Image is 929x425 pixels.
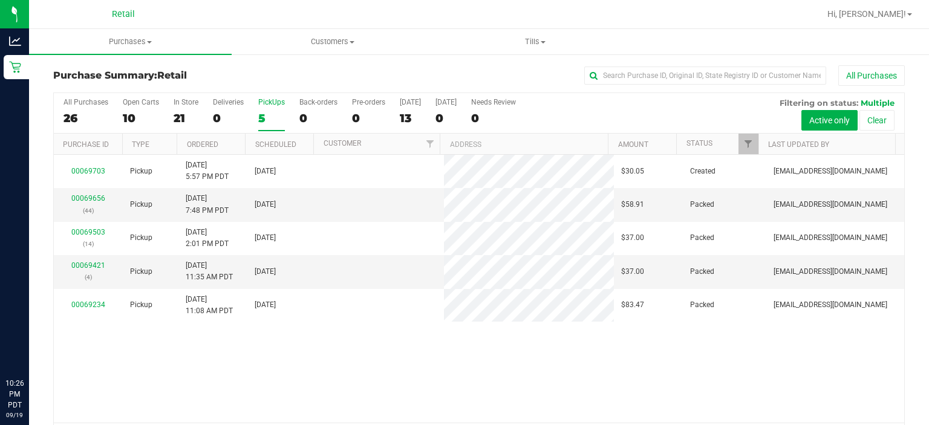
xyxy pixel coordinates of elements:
[174,111,198,125] div: 21
[780,98,858,108] span: Filtering on status:
[621,166,644,177] span: $30.05
[324,139,361,148] a: Customer
[9,61,21,73] inline-svg: Retail
[213,98,244,106] div: Deliveries
[71,300,105,309] a: 00069234
[255,140,296,149] a: Scheduled
[64,111,108,125] div: 26
[420,134,440,154] a: Filter
[130,266,152,277] span: Pickup
[71,261,105,270] a: 00069421
[621,299,644,311] span: $83.47
[690,199,714,210] span: Packed
[255,199,276,210] span: [DATE]
[53,70,337,81] h3: Purchase Summary:
[232,36,434,47] span: Customers
[774,266,887,277] span: [EMAIL_ADDRESS][DOMAIN_NAME]
[29,29,232,54] a: Purchases
[471,111,516,125] div: 0
[768,140,829,149] a: Last Updated By
[690,299,714,311] span: Packed
[5,410,24,420] p: 09/19
[584,67,826,85] input: Search Purchase ID, Original ID, State Registry ID or Customer Name...
[299,98,337,106] div: Back-orders
[827,9,906,19] span: Hi, [PERSON_NAME]!
[130,232,152,244] span: Pickup
[12,328,48,365] iframe: Resource center
[400,98,421,106] div: [DATE]
[123,111,159,125] div: 10
[435,98,457,106] div: [DATE]
[435,36,636,47] span: Tills
[255,166,276,177] span: [DATE]
[63,140,109,149] a: Purchase ID
[130,166,152,177] span: Pickup
[174,98,198,106] div: In Store
[130,299,152,311] span: Pickup
[299,111,337,125] div: 0
[774,166,887,177] span: [EMAIL_ADDRESS][DOMAIN_NAME]
[621,199,644,210] span: $58.91
[61,205,116,216] p: (44)
[440,134,608,155] th: Address
[71,167,105,175] a: 00069703
[130,199,152,210] span: Pickup
[621,266,644,277] span: $37.00
[861,98,895,108] span: Multiple
[186,227,229,250] span: [DATE] 2:01 PM PDT
[157,70,187,81] span: Retail
[61,271,116,283] p: (4)
[213,111,244,125] div: 0
[859,110,895,131] button: Clear
[186,294,233,317] span: [DATE] 11:08 AM PDT
[258,98,285,106] div: PickUps
[258,111,285,125] div: 5
[255,299,276,311] span: [DATE]
[434,29,637,54] a: Tills
[690,232,714,244] span: Packed
[621,232,644,244] span: $37.00
[71,228,105,236] a: 00069503
[690,166,715,177] span: Created
[255,232,276,244] span: [DATE]
[29,36,232,47] span: Purchases
[435,111,457,125] div: 0
[64,98,108,106] div: All Purchases
[352,111,385,125] div: 0
[774,299,887,311] span: [EMAIL_ADDRESS][DOMAIN_NAME]
[738,134,758,154] a: Filter
[187,140,218,149] a: Ordered
[686,139,712,148] a: Status
[774,199,887,210] span: [EMAIL_ADDRESS][DOMAIN_NAME]
[186,260,233,283] span: [DATE] 11:35 AM PDT
[255,266,276,277] span: [DATE]
[123,98,159,106] div: Open Carts
[186,160,229,183] span: [DATE] 5:57 PM PDT
[61,238,116,250] p: (14)
[132,140,149,149] a: Type
[9,35,21,47] inline-svg: Analytics
[774,232,887,244] span: [EMAIL_ADDRESS][DOMAIN_NAME]
[232,29,434,54] a: Customers
[838,65,905,86] button: All Purchases
[71,194,105,203] a: 00069656
[471,98,516,106] div: Needs Review
[352,98,385,106] div: Pre-orders
[5,378,24,410] p: 10:26 PM PDT
[690,266,714,277] span: Packed
[801,110,858,131] button: Active only
[618,140,648,149] a: Amount
[186,193,229,216] span: [DATE] 7:48 PM PDT
[400,111,421,125] div: 13
[112,9,135,19] span: Retail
